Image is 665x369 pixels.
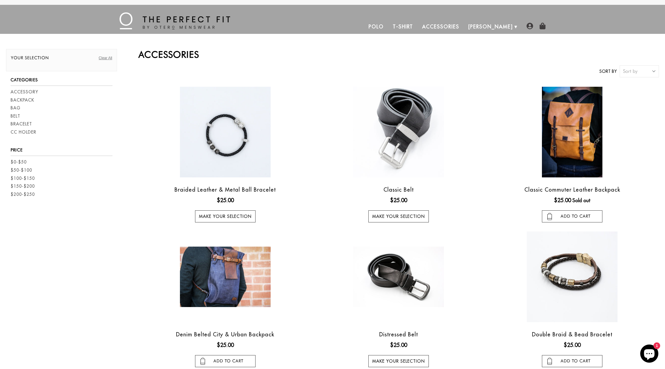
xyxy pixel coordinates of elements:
a: $0-$50 [11,159,27,165]
ins: $25.00 [390,196,407,204]
a: otero menswear classic black leather belt [314,87,484,177]
a: $50-$100 [11,167,32,173]
input: add to cart [195,355,256,367]
a: CC Holder [11,129,36,135]
img: otero menswear classic black leather belt [353,87,444,177]
ins: $25.00 [390,341,407,349]
h3: Categories [11,77,112,86]
a: $200-$250 [11,191,35,198]
h3: Price [11,147,112,156]
input: add to cart [542,210,602,222]
a: Make your selection [368,210,429,222]
a: [PERSON_NAME] [464,19,517,34]
a: Classic Commuter Leather Backpack [524,186,620,193]
img: user-account-icon.png [526,23,533,29]
input: add to cart [542,355,602,367]
a: black braided leather bracelet [140,87,311,177]
label: Sort by [599,68,617,75]
a: $150-$200 [11,183,35,189]
span: Sold out [572,197,590,203]
a: leather backpack [487,87,657,177]
a: Polo [364,19,388,34]
a: Clear All [99,55,112,61]
h2: Your selection [11,55,112,63]
ins: $25.00 [217,196,234,204]
a: $100-$150 [11,175,35,182]
h2: Accessories [139,49,659,60]
a: Denim Belted City & Urban Backpack [176,331,274,338]
img: black braided leather bracelet [180,87,271,177]
a: Bag [11,105,21,111]
ins: $25.00 [564,341,581,349]
img: stylish urban backpack [180,247,271,307]
a: Accessories [418,19,464,34]
ins: $25.00 [217,341,234,349]
img: shopping-bag-icon.png [539,23,546,29]
ins: $25.00 [554,196,571,204]
img: otero menswear distressed leather belt [353,247,444,307]
a: otero menswear distressed leather belt [314,247,484,307]
img: double braided leather bead bracelet [527,231,618,322]
a: stylish urban backpack [140,247,311,307]
a: Double Braid & Bead Bracelet [532,331,612,338]
a: T-Shirt [388,19,418,34]
a: Bracelet [11,121,32,127]
inbox-online-store-chat: Shopify online store chat [638,345,660,364]
a: Accessory [11,89,38,95]
img: leather backpack [542,87,602,177]
a: Make your selection [195,210,256,222]
a: Classic Belt [383,186,414,193]
img: The Perfect Fit - by Otero Menswear - Logo [119,12,230,29]
a: Make your selection [368,355,429,367]
a: Distressed Belt [379,331,418,338]
a: Backpack [11,97,34,103]
a: Belt [11,113,20,119]
a: Braided Leather & Metal Ball Bracelet [174,186,276,193]
a: double braided leather bead bracelet [487,231,657,322]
